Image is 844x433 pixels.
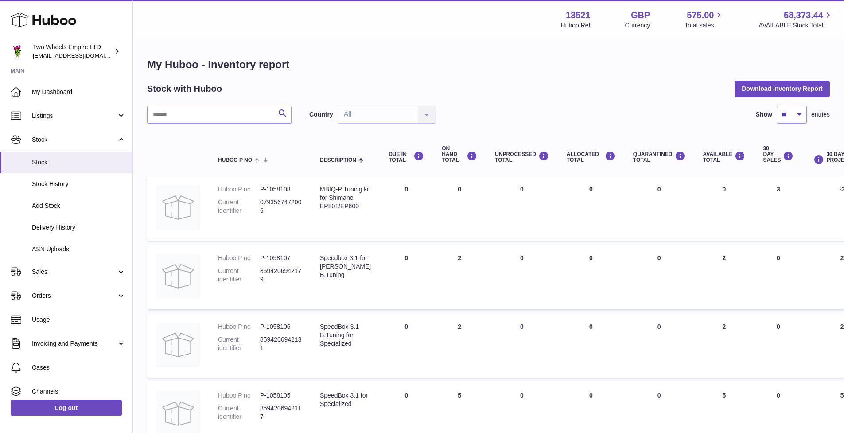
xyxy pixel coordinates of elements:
dd: P-1058108 [260,185,302,194]
td: 0 [694,176,755,241]
span: Usage [32,316,126,324]
span: Invoicing and Payments [32,339,117,348]
div: AVAILABLE Total [703,151,746,163]
span: Sales [32,268,117,276]
span: 575.00 [687,9,714,21]
span: entries [811,110,830,119]
span: 0 [657,323,661,330]
td: 0 [486,245,558,309]
strong: 13521 [566,9,591,21]
td: 2 [694,245,755,309]
dt: Current identifier [218,404,260,421]
td: 2 [433,314,486,378]
button: Download Inventory Report [735,81,830,97]
span: Delivery History [32,223,126,232]
div: DUE IN TOTAL [389,151,424,163]
span: Stock History [32,180,126,188]
div: QUARANTINED Total [633,151,685,163]
td: 2 [433,245,486,309]
img: justas@twowheelsempire.com [11,45,24,58]
div: Huboo Ref [561,21,591,30]
div: Two Wheels Empire LTD [33,43,113,60]
dd: P-1058107 [260,254,302,262]
dd: 8594206942117 [260,404,302,421]
span: Listings [32,112,117,120]
dd: P-1058105 [260,391,302,400]
dt: Huboo P no [218,323,260,331]
td: 0 [486,314,558,378]
div: UNPROCESSED Total [495,151,549,163]
div: 30 DAY SALES [763,146,793,164]
dt: Current identifier [218,335,260,352]
dt: Current identifier [218,267,260,284]
label: Country [309,110,333,119]
span: 0 [657,392,661,399]
a: 58,373.44 AVAILABLE Stock Total [758,9,833,30]
a: 575.00 Total sales [685,9,724,30]
span: [EMAIL_ADDRESS][DOMAIN_NAME] [33,52,130,59]
h1: My Huboo - Inventory report [147,58,830,72]
td: 0 [558,245,624,309]
dd: 8594206942179 [260,267,302,284]
span: 0 [657,254,661,261]
td: 0 [380,314,433,378]
span: Huboo P no [218,157,252,163]
dt: Huboo P no [218,391,260,400]
img: product image [156,254,200,298]
span: Cases [32,363,126,372]
span: 58,373.44 [784,9,823,21]
span: 0 [657,186,661,193]
td: 0 [433,176,486,241]
td: 0 [486,176,558,241]
div: SpeedBox 3.1 for Specialized [320,391,371,408]
div: ON HAND Total [442,146,477,164]
dd: P-1058106 [260,323,302,331]
dt: Huboo P no [218,185,260,194]
td: 0 [380,245,433,309]
dd: 8594206942131 [260,335,302,352]
strong: GBP [631,9,650,21]
img: product image [156,323,200,367]
div: ALLOCATED Total [567,151,615,163]
dt: Huboo P no [218,254,260,262]
div: Speedbox 3.1 for [PERSON_NAME] B.Tuning [320,254,371,279]
div: SpeedBox 3.1 B.Tuning for Specialized [320,323,371,348]
td: 0 [754,314,802,378]
span: AVAILABLE Stock Total [758,21,833,30]
span: Total sales [685,21,724,30]
span: Add Stock [32,202,126,210]
dd: 0793567472006 [260,198,302,215]
span: Stock [32,158,126,167]
td: 0 [380,176,433,241]
h2: Stock with Huboo [147,83,222,95]
span: Channels [32,387,126,396]
td: 0 [558,314,624,378]
span: My Dashboard [32,88,126,96]
a: Log out [11,400,122,416]
label: Show [756,110,772,119]
td: 2 [694,314,755,378]
div: MBIQ-P Tuning kit for Shimano EP801/EP600 [320,185,371,211]
img: product image [156,185,200,230]
span: ASN Uploads [32,245,126,254]
td: 0 [558,176,624,241]
span: Description [320,157,356,163]
div: Currency [625,21,650,30]
span: Orders [32,292,117,300]
td: 0 [754,245,802,309]
span: Stock [32,136,117,144]
dt: Current identifier [218,198,260,215]
td: 3 [754,176,802,241]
